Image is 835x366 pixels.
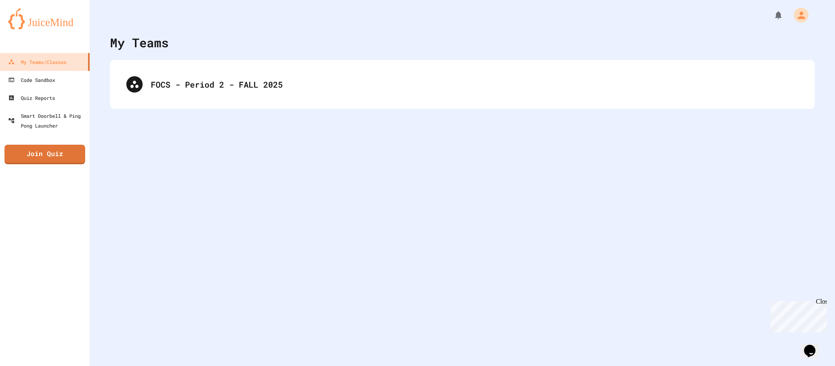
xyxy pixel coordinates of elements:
[151,78,798,90] div: FOCS - Period 2 - FALL 2025
[767,298,827,333] iframe: chat widget
[4,145,85,164] a: Join Quiz
[758,8,785,22] div: My Notifications
[118,68,806,101] div: FOCS - Period 2 - FALL 2025
[785,6,811,24] div: My Account
[801,333,827,358] iframe: chat widget
[3,3,56,52] div: Chat with us now!Close
[8,8,82,29] img: logo-orange.svg
[110,33,169,52] div: My Teams
[8,93,55,103] div: Quiz Reports
[8,75,55,85] div: Code Sandbox
[8,57,66,67] div: My Teams/Classes
[8,111,86,130] div: Smart Doorbell & Ping Pong Launcher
